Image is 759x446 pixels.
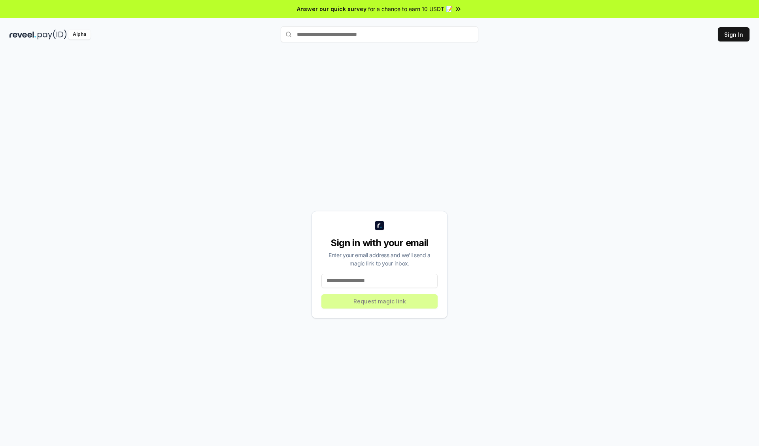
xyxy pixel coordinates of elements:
img: pay_id [38,30,67,40]
span: for a chance to earn 10 USDT 📝 [368,5,453,13]
img: reveel_dark [9,30,36,40]
div: Sign in with your email [321,237,438,249]
span: Answer our quick survey [297,5,366,13]
div: Enter your email address and we’ll send a magic link to your inbox. [321,251,438,267]
div: Alpha [68,30,91,40]
img: logo_small [375,221,384,230]
button: Sign In [718,27,750,41]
